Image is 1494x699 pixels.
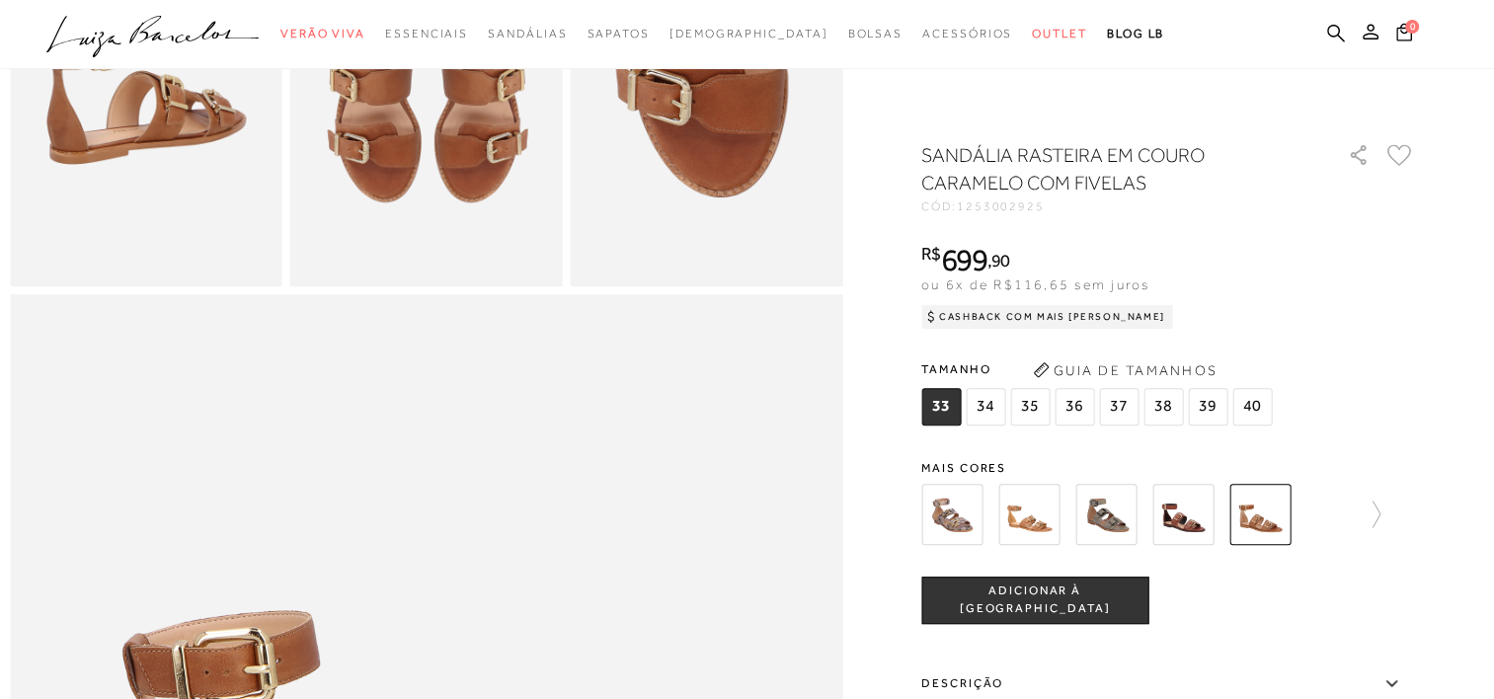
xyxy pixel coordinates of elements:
span: 90 [991,250,1010,271]
span: 35 [1010,388,1050,426]
span: 38 [1143,388,1183,426]
div: Cashback com Mais [PERSON_NAME] [921,305,1173,329]
button: 0 [1390,22,1418,48]
span: 1253002925 [957,199,1045,213]
span: 36 [1055,388,1094,426]
span: Outlet [1032,27,1087,40]
span: Verão Viva [280,27,365,40]
img: SANDÁLIA RASTEIRA EM COURO CAFÉ COM FIVELAS [1152,484,1214,545]
img: Sandália rasteira arquitetônica animal print [921,484,983,545]
span: Bolsas [847,27,903,40]
span: BLOG LB [1107,27,1164,40]
span: 33 [921,388,961,426]
span: 699 [941,242,987,277]
span: 40 [1232,388,1272,426]
span: Sapatos [587,27,649,40]
i: , [987,252,1010,270]
a: noSubCategoriesText [488,16,567,52]
a: noSubCategoriesText [922,16,1012,52]
button: Guia de Tamanhos [1026,354,1223,386]
h1: SANDÁLIA RASTEIRA EM COURO CARAMELO COM FIVELAS [921,141,1292,196]
div: CÓD: [921,200,1316,212]
a: noSubCategoriesText [847,16,903,52]
span: 39 [1188,388,1227,426]
span: 34 [966,388,1005,426]
a: noSubCategoriesText [587,16,649,52]
span: Essenciais [385,27,468,40]
img: Sandália rasteira arquitetônica cinza [1075,484,1137,545]
span: 0 [1405,20,1419,34]
img: SANDÁLIA RASTEIRA EM COURO CARAMELO COM FIVELAS [1229,484,1291,545]
span: Sandálias [488,27,567,40]
span: ou 6x de R$116,65 sem juros [921,276,1149,292]
span: Acessórios [922,27,1012,40]
a: noSubCategoriesText [1032,16,1087,52]
a: BLOG LB [1107,16,1164,52]
button: ADICIONAR À [GEOGRAPHIC_DATA] [921,577,1148,624]
span: Mais cores [921,462,1415,474]
a: noSubCategoriesText [669,16,828,52]
span: 37 [1099,388,1139,426]
span: ADICIONAR À [GEOGRAPHIC_DATA] [922,582,1147,617]
i: R$ [921,245,941,263]
span: [DEMOGRAPHIC_DATA] [669,27,828,40]
span: Tamanho [921,354,1277,384]
img: Sandália rasteira arquitetônica castanho [998,484,1060,545]
a: noSubCategoriesText [280,16,365,52]
a: noSubCategoriesText [385,16,468,52]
